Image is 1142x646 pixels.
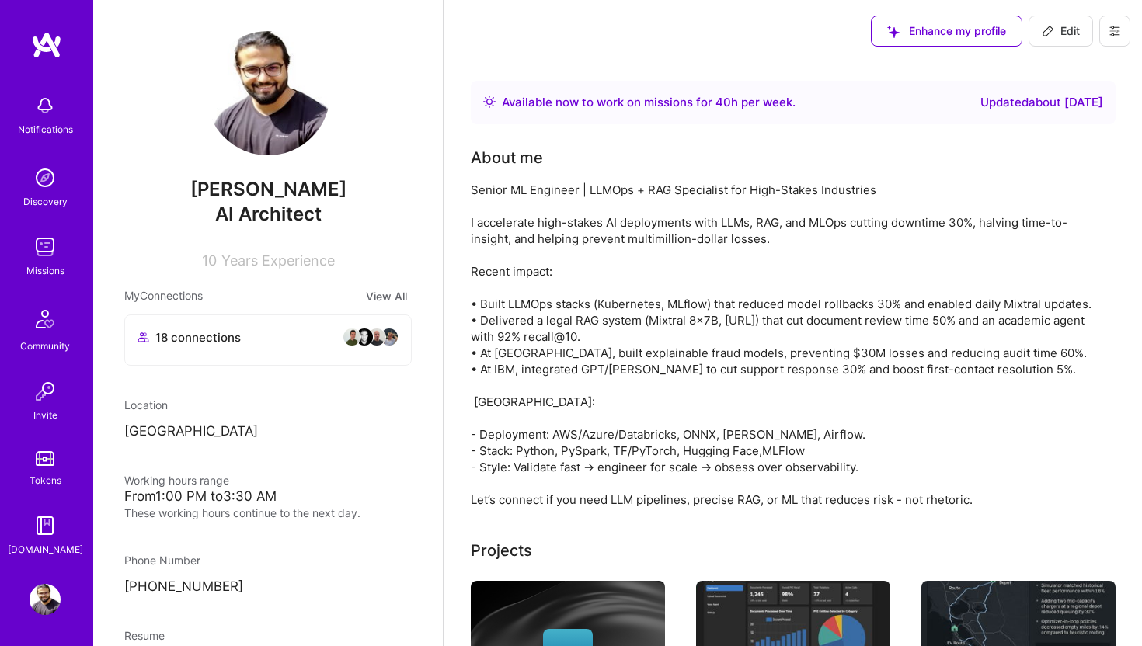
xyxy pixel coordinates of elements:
[124,422,412,441] p: [GEOGRAPHIC_DATA]
[30,90,61,121] img: bell
[502,93,796,112] div: Available now to work on missions for h per week .
[202,252,217,269] span: 10
[30,472,61,488] div: Tokens
[30,584,61,615] img: User Avatar
[343,328,361,346] img: avatar
[124,505,412,521] div: These working hours continue to the next day.
[887,23,1006,39] span: Enhance my profile
[483,96,496,108] img: Availability
[1029,16,1093,47] button: Edit
[124,578,412,596] p: [PHONE_NUMBER]
[124,474,229,487] span: Working hours range
[124,397,412,413] div: Location
[471,182,1092,508] div: Senior ML Engineer | LLMOps + RAG Specialist for High-Stakes Industries I accelerate high-stakes ...
[124,178,412,201] span: [PERSON_NAME]
[30,376,61,407] img: Invite
[30,162,61,193] img: discovery
[8,541,83,557] div: [DOMAIN_NAME]
[20,338,70,354] div: Community
[980,93,1103,112] div: Updated about [DATE]
[206,31,330,155] img: User Avatar
[26,262,64,279] div: Missions
[887,26,900,38] i: icon SuggestedTeams
[138,332,149,343] i: icon Collaborator
[124,488,412,505] div: From 1:00 PM to 3:30 AM
[31,31,62,59] img: logo
[471,539,532,562] div: Projects
[26,300,64,338] img: Community
[124,629,165,642] span: Resume
[23,193,68,210] div: Discovery
[33,407,57,423] div: Invite
[361,287,412,305] button: View All
[215,203,322,225] span: AI Architect
[124,554,200,567] span: Phone Number
[1042,23,1080,39] span: Edit
[36,451,54,466] img: tokens
[871,16,1022,47] button: Enhance my profile
[221,252,335,269] span: Years Experience
[380,328,399,346] img: avatar
[367,328,386,346] img: avatar
[155,329,241,346] span: 18 connections
[30,510,61,541] img: guide book
[18,121,73,137] div: Notifications
[30,231,61,262] img: teamwork
[715,95,731,109] span: 40
[124,314,412,366] button: 18 connectionsavataravataravataravatar
[471,146,543,169] div: About me
[26,584,64,615] a: User Avatar
[124,287,203,305] span: My Connections
[355,328,374,346] img: avatar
